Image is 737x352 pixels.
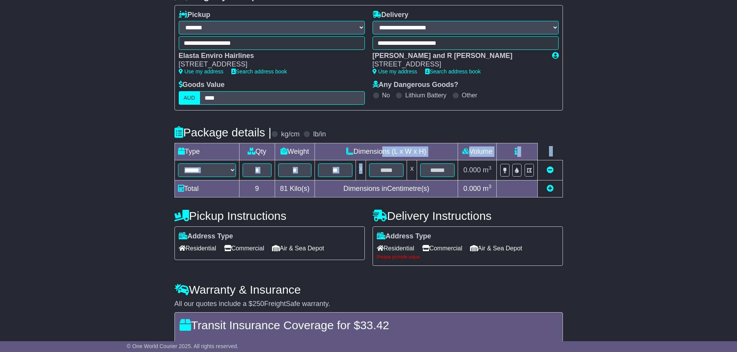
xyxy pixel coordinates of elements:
[470,242,522,254] span: Air & Sea Depot
[239,143,275,160] td: Qty
[483,166,492,174] span: m
[275,180,315,197] td: Kilo(s)
[127,343,239,349] span: © One World Courier 2025. All rights reserved.
[373,81,458,89] label: Any Dangerous Goods?
[382,92,390,99] label: No
[315,143,458,160] td: Dimensions (L x W x H)
[239,180,275,197] td: 9
[174,300,563,308] div: All our quotes include a $ FreightSafe warranty.
[179,60,357,69] div: [STREET_ADDRESS]
[313,130,326,139] label: lb/in
[377,242,414,254] span: Residential
[489,165,492,171] sup: 3
[356,160,366,180] td: x
[483,185,492,192] span: m
[373,60,544,69] div: [STREET_ADDRESS]
[275,143,315,160] td: Weight
[458,143,497,160] td: Volume
[489,184,492,189] sup: 3
[425,68,481,75] a: Search address book
[405,92,446,99] label: Lithium Battery
[174,283,563,296] h4: Warranty & Insurance
[373,209,563,222] h4: Delivery Instructions
[272,242,324,254] span: Air & Sea Depot
[224,242,264,254] span: Commercial
[547,185,554,192] a: Add new item
[377,254,559,260] div: Please provide value
[179,232,233,241] label: Address Type
[174,143,239,160] td: Type
[463,185,481,192] span: 0.000
[174,126,272,139] h4: Package details |
[407,160,417,180] td: x
[179,68,224,75] a: Use my address
[281,130,299,139] label: kg/cm
[253,300,264,308] span: 250
[179,81,225,89] label: Goods Value
[179,242,216,254] span: Residential
[373,52,544,60] div: [PERSON_NAME] and R [PERSON_NAME]
[280,185,288,192] span: 81
[179,52,357,60] div: Elasta Enviro Hairlines
[174,209,365,222] h4: Pickup Instructions
[373,68,417,75] a: Use my address
[462,92,477,99] label: Other
[179,11,210,19] label: Pickup
[315,180,458,197] td: Dimensions in Centimetre(s)
[174,180,239,197] td: Total
[422,242,462,254] span: Commercial
[463,166,481,174] span: 0.000
[547,166,554,174] a: Remove this item
[231,68,287,75] a: Search address book
[373,11,409,19] label: Delivery
[180,319,558,332] h4: Transit Insurance Coverage for $
[360,319,389,332] span: 33.42
[377,232,431,241] label: Address Type
[179,91,200,105] label: AUD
